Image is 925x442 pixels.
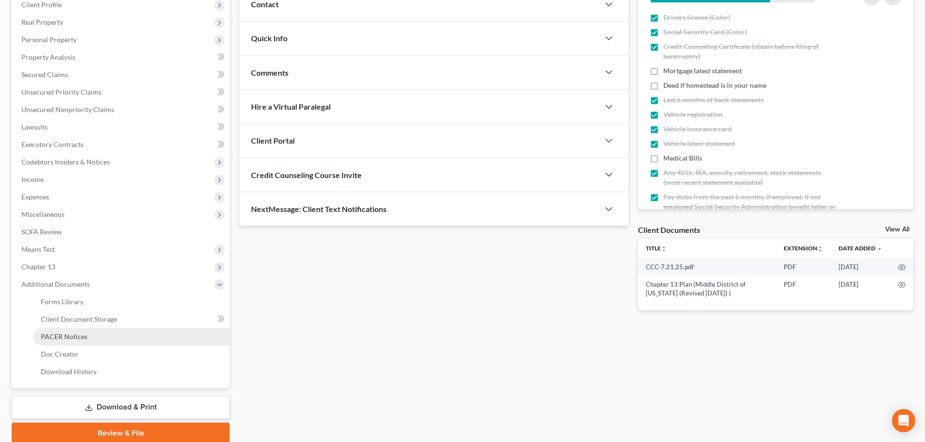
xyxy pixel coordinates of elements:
span: Executory Contracts [21,140,84,148]
span: Quick Info [251,33,287,43]
span: Unsecured Nonpriority Claims [21,105,114,114]
td: CCC-7.21.25.pdf [638,258,776,276]
span: NextMessage: Client Text Notifications [251,204,387,213]
a: Download & Print [12,396,230,419]
a: Secured Claims [14,66,230,83]
a: Date Added expand_more [839,245,882,252]
span: Property Analysis [21,53,75,61]
a: Doc Creator [33,345,230,363]
a: Executory Contracts [14,136,230,153]
span: Drivers license (Color) [663,13,730,22]
div: Open Intercom Messenger [892,409,915,432]
span: Chapter 13 [21,262,55,271]
span: Credit Counseling Certificate (obtain before filing of bankruptcy) [663,42,836,61]
span: Social Security Card (Color) [663,27,747,37]
a: Titleunfold_more [646,245,667,252]
span: Miscellaneous [21,210,65,218]
span: Personal Property [21,35,77,44]
span: Medical Bills [663,153,702,163]
span: Download History [41,367,97,376]
td: [DATE] [831,258,890,276]
a: PACER Notices [33,328,230,345]
i: expand_more [876,246,882,252]
span: Doc Creator [41,350,79,358]
span: Hire a Virtual Paralegal [251,102,331,111]
a: Client Document Storage [33,311,230,328]
span: Secured Claims [21,70,68,79]
span: Expenses [21,193,49,201]
a: Unsecured Nonpriority Claims [14,101,230,118]
span: Any 401k, IRA, annuity, retirement, stock statements (most recent statement available) [663,168,836,187]
a: SOFA Review [14,223,230,241]
span: Client Document Storage [41,315,117,323]
span: Vehicle insurance card [663,124,732,134]
a: Lawsuits [14,118,230,136]
span: Lawsuits [21,123,48,131]
span: Mortgage latest statement [663,66,742,76]
td: PDF [776,258,831,276]
a: View All [885,226,909,233]
a: Download History [33,363,230,380]
td: PDF [776,276,831,302]
a: Extensionunfold_more [784,245,823,252]
span: Last 6 months of bank statements [663,95,764,105]
a: Property Analysis [14,49,230,66]
td: Chapter 13 Plan (Middle District of [US_STATE] (Revised [DATE]) ) [638,276,776,302]
span: Real Property [21,18,63,26]
span: Vehicle latest statement [663,139,735,148]
span: PACER Notices [41,332,87,341]
span: Comments [251,68,288,77]
span: Codebtors Insiders & Notices [21,158,110,166]
i: unfold_more [661,246,667,252]
span: Additional Documents [21,280,90,288]
span: Income [21,175,44,183]
div: Client Documents [638,225,700,235]
a: Forms Library [33,293,230,311]
span: Unsecured Priority Claims [21,88,101,96]
td: [DATE] [831,276,890,302]
span: Means Test [21,245,55,253]
span: SOFA Review [21,228,62,236]
span: Client Profile [21,0,62,9]
span: Client Portal [251,136,295,145]
span: Vehicle registration [663,110,723,119]
span: Deed if homestead is in your name [663,81,766,90]
span: Pay stubs from the past 6 months, if employed, if not employed Social Security Administration ben... [663,192,836,221]
span: Forms Library [41,297,84,306]
i: unfold_more [817,246,823,252]
span: Credit Counseling Course Invite [251,170,362,180]
a: Unsecured Priority Claims [14,83,230,101]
